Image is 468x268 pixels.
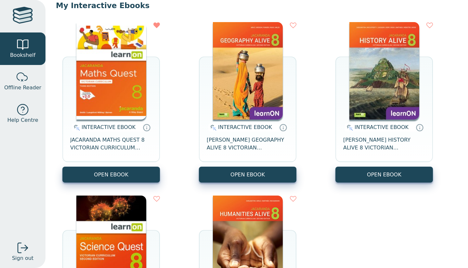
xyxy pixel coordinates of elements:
[70,136,152,152] span: JACARANDA MATHS QUEST 8 VICTORIAN CURRICULUM LEARNON EBOOK 3E
[355,124,409,130] span: INTERACTIVE EBOOK
[279,123,287,131] a: Interactive eBooks are accessed online via the publisher’s portal. They contain interactive resou...
[199,167,296,183] button: OPEN EBOOK
[56,1,458,10] p: My Interactive Ebooks
[335,167,433,183] button: OPEN EBOOK
[349,22,419,120] img: a03a72db-7f91-e911-a97e-0272d098c78b.jpg
[7,116,38,124] span: Help Centre
[143,123,150,131] a: Interactive eBooks are accessed online via the publisher’s portal. They contain interactive resou...
[82,124,136,130] span: INTERACTIVE EBOOK
[12,254,33,262] span: Sign out
[218,124,272,130] span: INTERACTIVE EBOOK
[207,136,289,152] span: [PERSON_NAME] GEOGRAPHY ALIVE 8 VICTORIAN CURRICULUM LEARNON EBOOK 2E
[343,136,425,152] span: [PERSON_NAME] HISTORY ALIVE 8 VICTORIAN CURRICULUM LEARNON EBOOK 2E
[416,123,423,131] a: Interactive eBooks are accessed online via the publisher’s portal. They contain interactive resou...
[10,51,35,59] span: Bookshelf
[345,124,353,132] img: interactive.svg
[62,167,160,183] button: OPEN EBOOK
[76,22,146,120] img: c004558a-e884-43ec-b87a-da9408141e80.jpg
[213,22,283,120] img: 5407fe0c-7f91-e911-a97e-0272d098c78b.jpg
[208,124,216,132] img: interactive.svg
[72,124,80,132] img: interactive.svg
[4,84,41,92] span: Offline Reader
